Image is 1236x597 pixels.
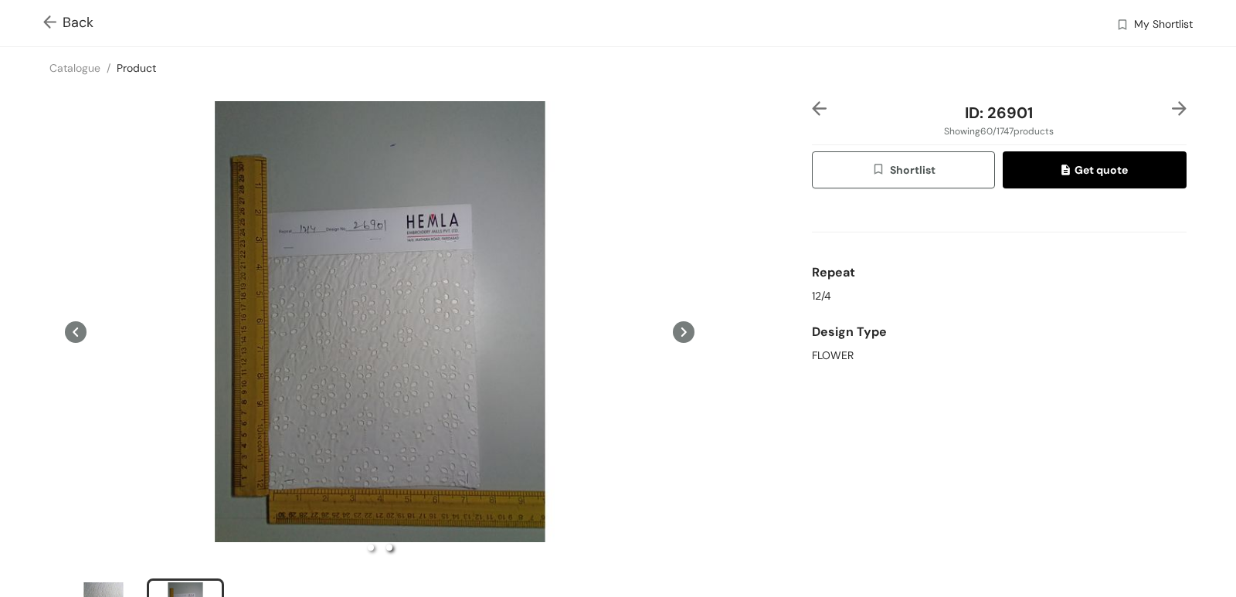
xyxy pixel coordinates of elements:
[871,161,935,179] span: Shortlist
[944,124,1054,138] span: Showing 60 / 1747 products
[812,288,1187,304] div: 12/4
[386,544,392,551] li: slide item 2
[43,15,63,32] img: Go back
[1061,165,1075,178] img: quote
[368,544,374,551] li: slide item 1
[812,257,1187,288] div: Repeat
[812,151,996,188] button: wishlistShortlist
[871,162,890,179] img: wishlist
[49,61,100,75] a: Catalogue
[117,61,156,75] a: Product
[107,61,110,75] span: /
[1172,101,1187,116] img: right
[812,101,827,116] img: left
[43,12,93,33] span: Back
[1061,161,1128,178] span: Get quote
[965,103,1033,123] span: ID: 26901
[1115,18,1129,34] img: wishlist
[812,317,1187,348] div: Design Type
[1003,151,1187,188] button: quoteGet quote
[1134,16,1193,35] span: My Shortlist
[812,348,1187,364] div: FLOWER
